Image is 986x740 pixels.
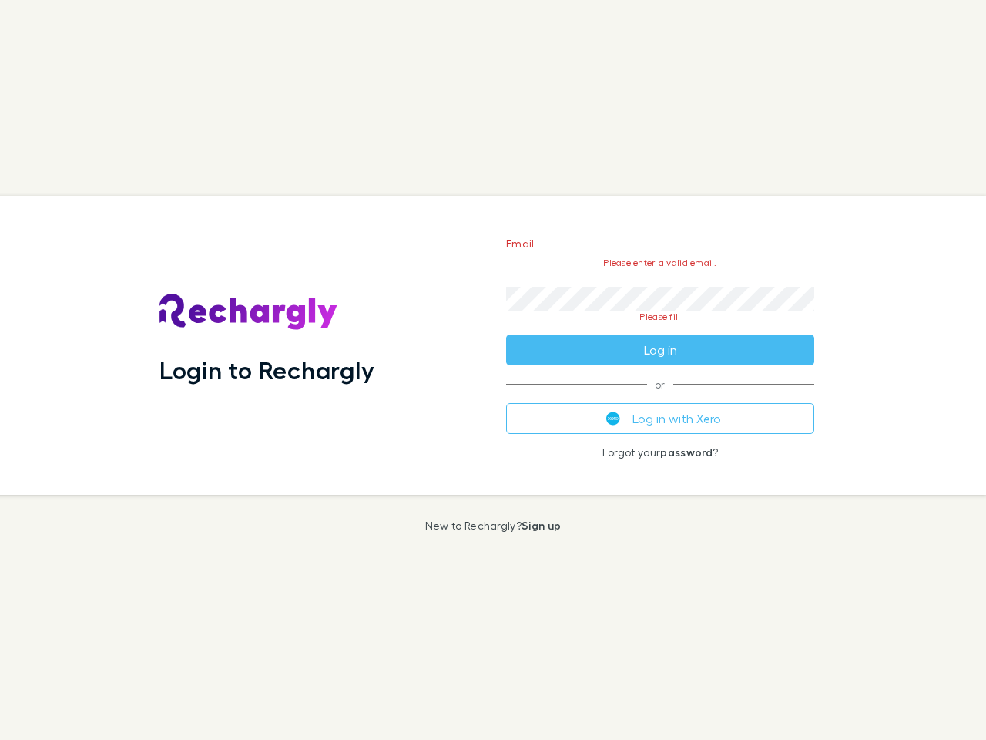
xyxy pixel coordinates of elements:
[506,446,814,459] p: Forgot your ?
[606,412,620,425] img: Xero's logo
[522,519,561,532] a: Sign up
[159,294,338,331] img: Rechargly's Logo
[506,403,814,434] button: Log in with Xero
[506,335,814,365] button: Log in
[159,355,374,385] h1: Login to Rechargly
[506,257,814,268] p: Please enter a valid email.
[506,311,814,322] p: Please fill
[660,446,713,459] a: password
[425,520,562,532] p: New to Rechargly?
